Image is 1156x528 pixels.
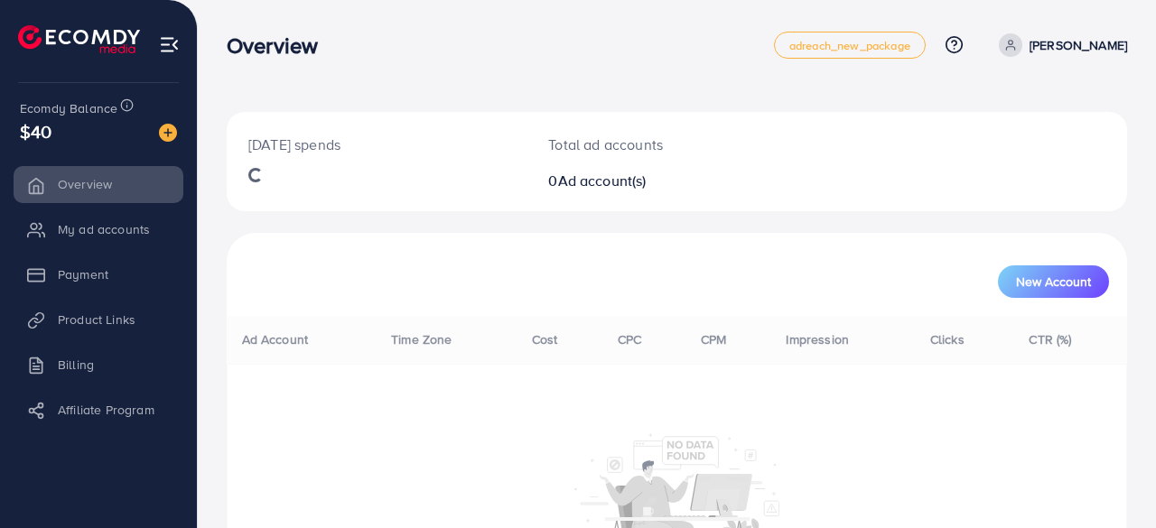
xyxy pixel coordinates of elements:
span: Ad account(s) [558,171,647,190]
span: adreach_new_package [789,40,910,51]
span: Ecomdy Balance [20,99,117,117]
img: menu [159,34,180,55]
p: [PERSON_NAME] [1030,34,1127,56]
span: $40 [20,118,51,144]
img: logo [18,25,140,53]
img: image [159,124,177,142]
h2: 0 [548,172,730,190]
button: New Account [998,265,1109,298]
h3: Overview [227,32,332,59]
p: [DATE] spends [248,134,505,155]
span: New Account [1016,275,1091,288]
p: Total ad accounts [548,134,730,155]
a: adreach_new_package [774,32,926,59]
a: [PERSON_NAME] [992,33,1127,57]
